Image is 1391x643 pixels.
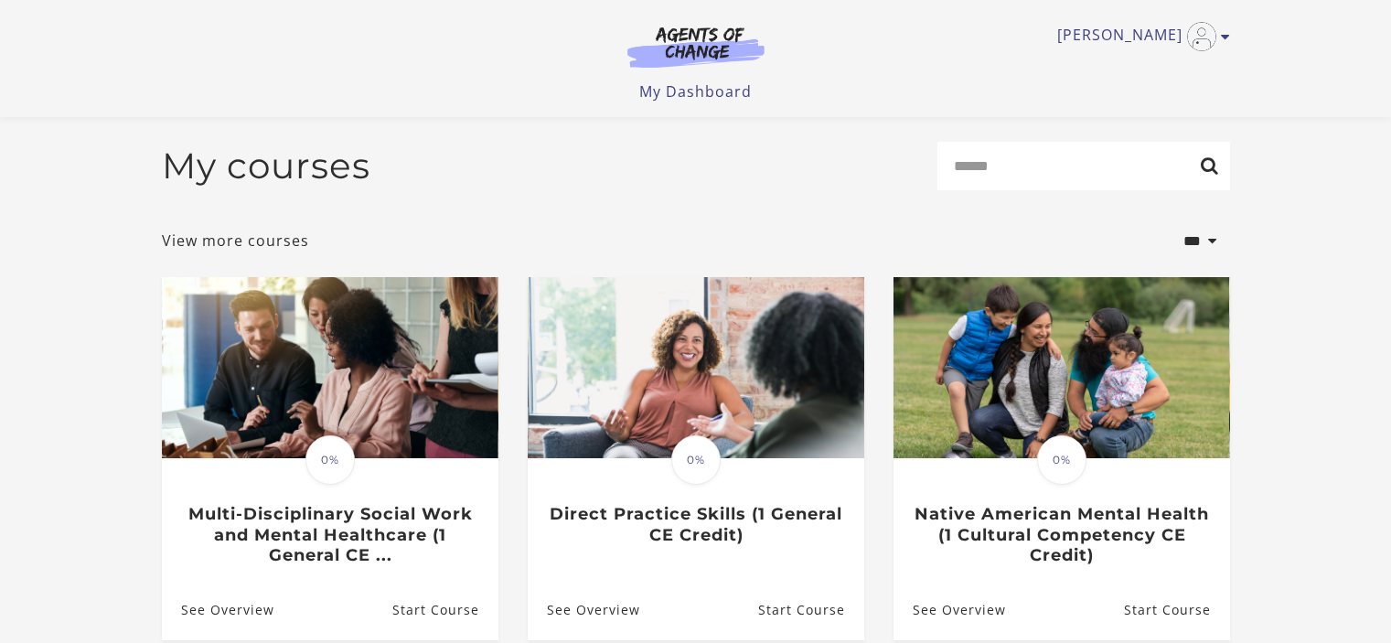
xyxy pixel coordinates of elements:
a: Toggle menu [1057,22,1221,51]
span: 0% [305,435,355,485]
span: 0% [671,435,721,485]
a: Multi-Disciplinary Social Work and Mental Healthcare (1 General CE ...: See Overview [162,580,274,639]
a: My Dashboard [639,81,752,102]
a: View more courses [162,230,309,252]
h3: Multi-Disciplinary Social Work and Mental Healthcare (1 General CE ... [181,504,478,566]
h3: Direct Practice Skills (1 General CE Credit) [547,504,844,545]
a: Multi-Disciplinary Social Work and Mental Healthcare (1 General CE ...: Resume Course [391,580,498,639]
a: Direct Practice Skills (1 General CE Credit): Resume Course [757,580,863,639]
a: Native American Mental Health (1 Cultural Competency CE Credit): See Overview [893,580,1006,639]
img: Agents of Change Logo [608,26,784,68]
span: 0% [1037,435,1086,485]
h3: Native American Mental Health (1 Cultural Competency CE Credit) [913,504,1210,566]
a: Native American Mental Health (1 Cultural Competency CE Credit): Resume Course [1123,580,1229,639]
a: Direct Practice Skills (1 General CE Credit): See Overview [528,580,640,639]
h2: My courses [162,145,370,188]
